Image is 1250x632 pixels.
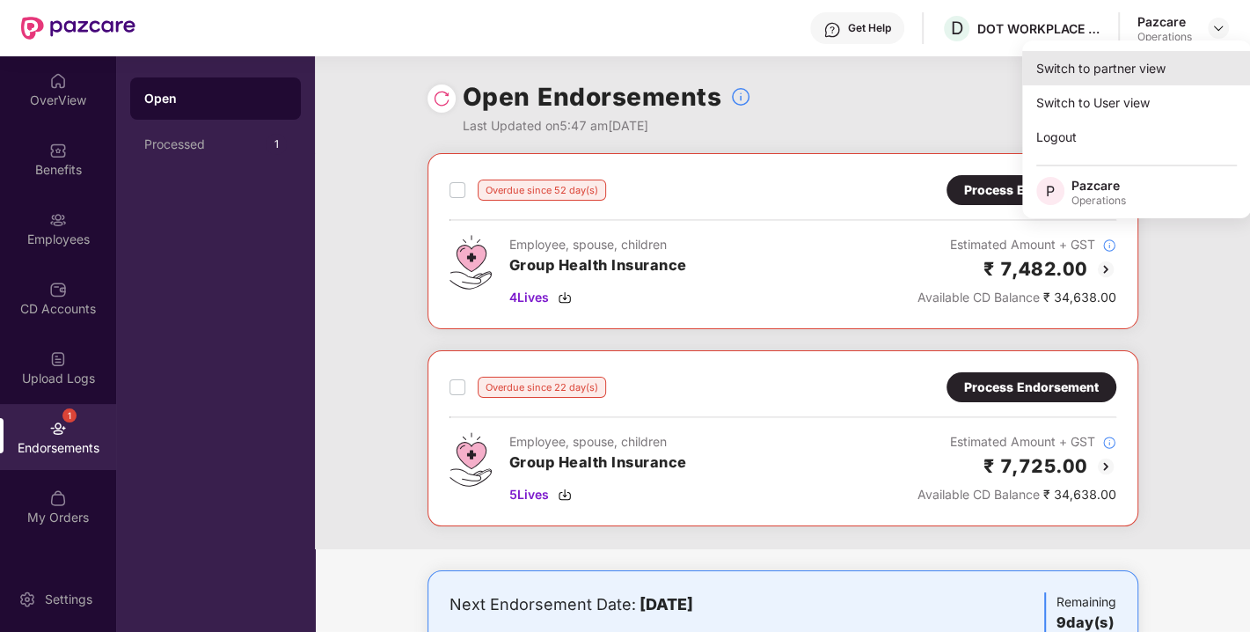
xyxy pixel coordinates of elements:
div: Operations [1137,30,1192,44]
img: New Pazcare Logo [21,17,135,40]
div: Overdue since 22 day(s) [478,377,606,398]
span: Available CD Balance [917,290,1040,305]
div: Open [144,90,287,107]
img: svg+xml;base64,PHN2ZyBpZD0iSG9tZSIgeG1sbnM9Imh0dHA6Ly93d3cudzMub3JnLzIwMDAvc3ZnIiB3aWR0aD0iMjAiIG... [49,72,67,90]
img: svg+xml;base64,PHN2ZyBpZD0iQmVuZWZpdHMiIHhtbG5zPSJodHRwOi8vd3d3LnczLm9yZy8yMDAwL3N2ZyIgd2lkdGg9Ij... [49,142,67,159]
div: Get Help [848,21,891,35]
div: Operations [1071,194,1126,208]
div: Process Endorsement [964,180,1099,200]
h2: ₹ 7,725.00 [983,452,1088,481]
img: svg+xml;base64,PHN2ZyBpZD0iSW5mb18tXzMyeDMyIiBkYXRhLW5hbWU9IkluZm8gLSAzMngzMiIgeG1sbnM9Imh0dHA6Ly... [1102,436,1116,450]
div: Employee, spouse, children [509,235,687,254]
div: Settings [40,591,98,608]
img: svg+xml;base64,PHN2ZyBpZD0iRW1wbG95ZWVzIiB4bWxucz0iaHR0cDovL3d3dy53My5vcmcvMjAwMC9zdmciIHdpZHRoPS... [49,211,67,229]
h3: Group Health Insurance [509,452,687,474]
h2: ₹ 7,482.00 [983,254,1088,283]
div: Estimated Amount + GST [917,432,1116,452]
div: Pazcare [1071,177,1126,194]
span: P [1046,180,1055,202]
div: ₹ 34,638.00 [917,288,1116,307]
img: svg+xml;base64,PHN2ZyBpZD0iRW5kb3JzZW1lbnRzIiB4bWxucz0iaHR0cDovL3d3dy53My5vcmcvMjAwMC9zdmciIHdpZH... [49,420,67,437]
img: svg+xml;base64,PHN2ZyBpZD0iTXlfT3JkZXJzIiBkYXRhLW5hbWU9Ik15IE9yZGVycyIgeG1sbnM9Imh0dHA6Ly93d3cudz... [49,489,67,507]
div: Estimated Amount + GST [917,235,1116,254]
img: svg+xml;base64,PHN2ZyBpZD0iRG93bmxvYWQtMzJ4MzIiIHhtbG5zPSJodHRwOi8vd3d3LnczLm9yZy8yMDAwL3N2ZyIgd2... [558,488,572,502]
div: Next Endorsement Date: [450,592,883,617]
h3: Group Health Insurance [509,254,687,277]
img: svg+xml;base64,PHN2ZyBpZD0iQmFjay0yMHgyMCIgeG1sbnM9Imh0dHA6Ly93d3cudzMub3JnLzIwMDAvc3ZnIiB3aWR0aD... [1095,456,1116,477]
img: svg+xml;base64,PHN2ZyBpZD0iSW5mb18tXzMyeDMyIiBkYXRhLW5hbWU9IkluZm8gLSAzMngzMiIgeG1sbnM9Imh0dHA6Ly... [1102,239,1116,253]
img: svg+xml;base64,PHN2ZyBpZD0iQ0RfQWNjb3VudHMiIGRhdGEtbmFtZT0iQ0QgQWNjb3VudHMiIHhtbG5zPSJodHRwOi8vd3... [49,281,67,298]
h1: Open Endorsements [463,77,722,116]
img: svg+xml;base64,PHN2ZyB4bWxucz0iaHR0cDovL3d3dy53My5vcmcvMjAwMC9zdmciIHdpZHRoPSI0Ny43MTQiIGhlaWdodD... [450,235,492,290]
div: 1 [62,408,77,423]
span: 5 Lives [509,485,549,504]
img: svg+xml;base64,PHN2ZyBpZD0iSGVscC0zMngzMiIgeG1sbnM9Imh0dHA6Ly93d3cudzMub3JnLzIwMDAvc3ZnIiB3aWR0aD... [823,21,841,39]
div: Last Updated on 5:47 am[DATE] [463,116,752,136]
div: ₹ 34,638.00 [917,485,1116,504]
img: svg+xml;base64,PHN2ZyBpZD0iVXBsb2FkX0xvZ3MiIGRhdGEtbmFtZT0iVXBsb2FkIExvZ3MiIHhtbG5zPSJodHRwOi8vd3... [49,350,67,368]
span: D [951,18,963,39]
div: 1 [266,134,287,155]
div: Processed [144,137,266,151]
img: svg+xml;base64,PHN2ZyBpZD0iRHJvcGRvd24tMzJ4MzIiIHhtbG5zPSJodHRwOi8vd3d3LnczLm9yZy8yMDAwL3N2ZyIgd2... [1211,21,1225,35]
span: Available CD Balance [917,487,1040,502]
img: svg+xml;base64,PHN2ZyBpZD0iU2V0dGluZy0yMHgyMCIgeG1sbnM9Imh0dHA6Ly93d3cudzMub3JnLzIwMDAvc3ZnIiB3aW... [18,591,36,608]
img: svg+xml;base64,PHN2ZyBpZD0iUmVsb2FkLTMyeDMyIiB4bWxucz0iaHR0cDovL3d3dy53My5vcmcvMjAwMC9zdmciIHdpZH... [433,90,450,107]
div: DOT WORKPLACE SOLUTIONS PRIVATE LIMITED [977,20,1100,37]
div: Overdue since 52 day(s) [478,180,606,201]
div: Process Endorsement [964,378,1099,397]
span: 4 Lives [509,288,549,307]
div: Pazcare [1137,13,1192,30]
img: svg+xml;base64,PHN2ZyBpZD0iRG93bmxvYWQtMzJ4MzIiIHhtbG5zPSJodHRwOi8vd3d3LnczLm9yZy8yMDAwL3N2ZyIgd2... [558,290,572,305]
img: svg+xml;base64,PHN2ZyBpZD0iSW5mb18tXzMyeDMyIiBkYXRhLW5hbWU9IkluZm8gLSAzMngzMiIgeG1sbnM9Imh0dHA6Ly... [730,86,751,107]
div: Employee, spouse, children [509,432,687,452]
b: [DATE] [640,595,693,614]
img: svg+xml;base64,PHN2ZyB4bWxucz0iaHR0cDovL3d3dy53My5vcmcvMjAwMC9zdmciIHdpZHRoPSI0Ny43MTQiIGhlaWdodD... [450,432,492,487]
img: svg+xml;base64,PHN2ZyBpZD0iQmFjay0yMHgyMCIgeG1sbnM9Imh0dHA6Ly93d3cudzMub3JnLzIwMDAvc3ZnIiB3aWR0aD... [1095,259,1116,280]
